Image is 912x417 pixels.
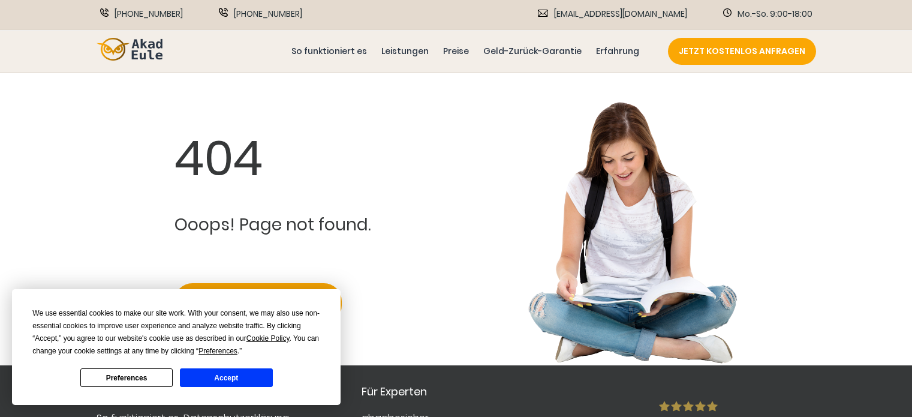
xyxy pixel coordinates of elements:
[219,8,228,17] img: WhatsApp
[180,368,272,387] button: Accept
[594,44,642,58] a: Erfahrung
[219,8,302,20] a: WhatsApp [PHONE_NUMBER]
[100,8,109,17] img: Phone
[12,289,341,405] div: Cookie Consent Prompt
[80,368,173,387] button: Preferences
[738,8,812,20] span: Mo.-So. 9:00-18:00
[174,283,342,323] a: Go to the Homepage
[723,8,732,17] img: Schedule
[32,307,320,358] div: We use essential cookies to make our site work. With your consent, we may also use non-essential ...
[668,38,816,65] a: JETZT KOSTENLOS ANFRAGEN
[538,10,548,17] img: Email
[174,212,371,238] p: Ooops! Page not found.
[289,44,369,58] a: So funktioniert es
[198,347,237,355] span: Preferences
[379,44,431,58] a: Leistungen
[100,8,183,20] a: Phone [PHONE_NUMBER]
[246,334,290,343] span: Cookie Policy
[538,8,687,20] a: Email [EMAIL_ADDRESS][DOMAIN_NAME]
[441,44,471,58] a: Preise
[362,383,534,400] div: Für Experten
[97,38,162,61] img: logo
[234,8,302,20] span: [PHONE_NUMBER]
[115,8,183,20] span: [PHONE_NUMBER]
[481,44,584,58] a: Geld-Zurück-Garantie
[554,8,687,20] span: [EMAIL_ADDRESS][DOMAIN_NAME]
[174,122,371,194] div: 404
